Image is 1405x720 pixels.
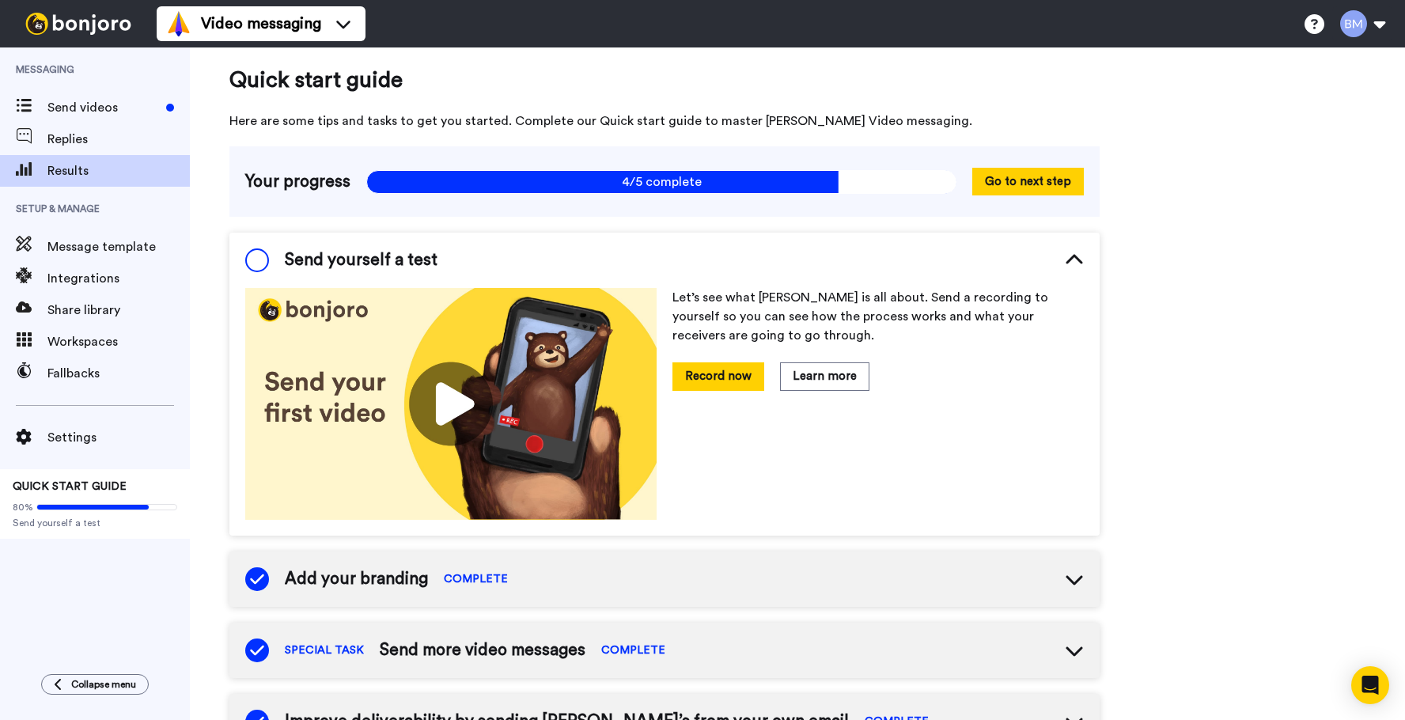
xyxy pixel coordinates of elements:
[47,161,190,180] span: Results
[201,13,321,35] span: Video messaging
[229,64,1100,96] span: Quick start guide
[1351,666,1389,704] div: Open Intercom Messenger
[47,98,160,117] span: Send videos
[444,571,508,587] span: COMPLETE
[47,332,190,351] span: Workspaces
[780,362,869,390] button: Learn more
[285,248,437,272] span: Send yourself a test
[13,501,33,513] span: 80%
[19,13,138,35] img: bj-logo-header-white.svg
[47,364,190,383] span: Fallbacks
[47,301,190,320] span: Share library
[13,517,177,529] span: Send yourself a test
[47,237,190,256] span: Message template
[672,362,764,390] button: Record now
[47,428,190,447] span: Settings
[47,130,190,149] span: Replies
[972,168,1084,195] button: Go to next step
[245,170,350,194] span: Your progress
[285,642,364,658] span: SPECIAL TASK
[285,567,428,591] span: Add your branding
[366,170,956,194] span: 4/5 complete
[229,112,1100,131] span: Here are some tips and tasks to get you started. Complete our Quick start guide to master [PERSON...
[47,269,190,288] span: Integrations
[13,481,127,492] span: QUICK START GUIDE
[672,288,1084,345] p: Let’s see what [PERSON_NAME] is all about. Send a recording to yourself so you can see how the pr...
[380,639,585,662] span: Send more video messages
[71,678,136,691] span: Collapse menu
[601,642,665,658] span: COMPLETE
[41,674,149,695] button: Collapse menu
[245,288,657,520] img: 178eb3909c0dc23ce44563bdb6dc2c11.jpg
[166,11,191,36] img: vm-color.svg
